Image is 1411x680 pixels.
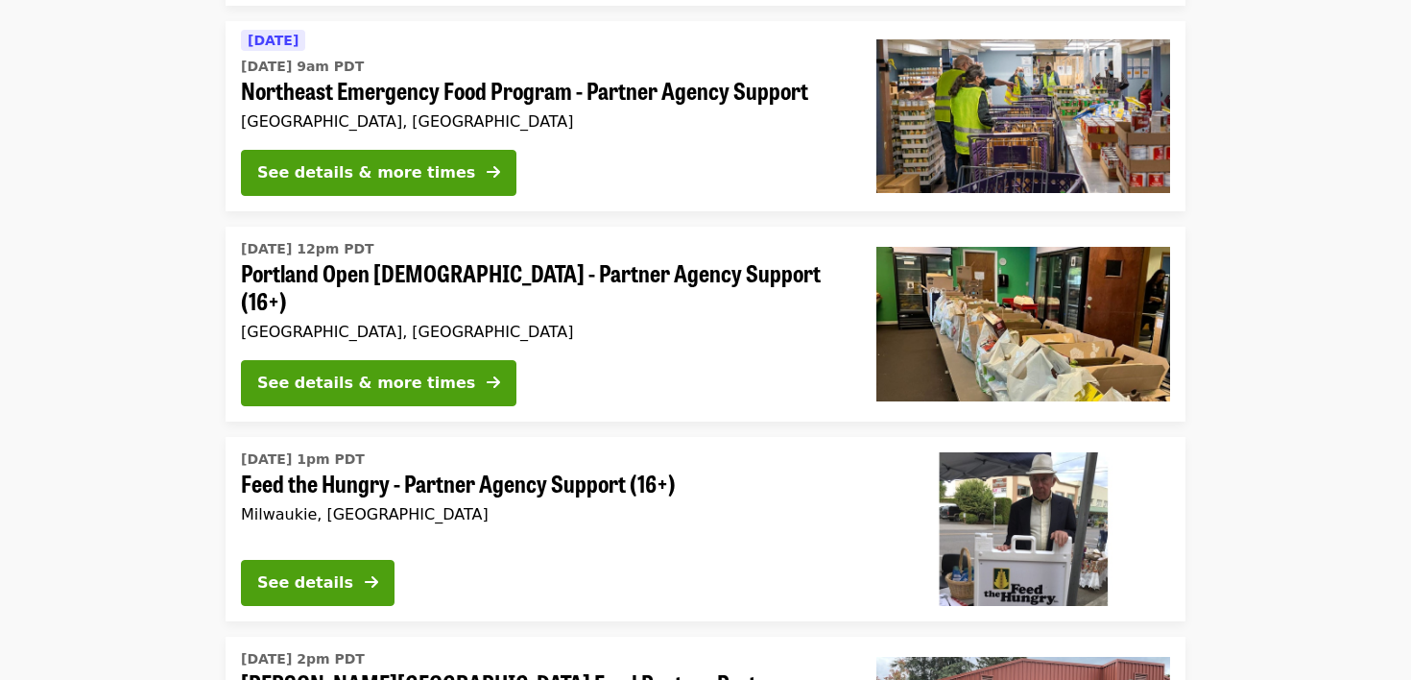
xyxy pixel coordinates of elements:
[876,247,1170,401] img: Portland Open Bible - Partner Agency Support (16+) organized by Oregon Food Bank
[241,112,846,131] div: [GEOGRAPHIC_DATA], [GEOGRAPHIC_DATA]
[241,470,846,498] span: Feed the Hungry - Partner Agency Support (16+)
[241,150,516,196] button: See details & more times
[241,505,846,523] div: Milwaukie, [GEOGRAPHIC_DATA]
[226,437,1185,621] a: See details for "Feed the Hungry - Partner Agency Support (16+)"
[241,360,516,406] button: See details & more times
[226,227,1185,422] a: See details for "Portland Open Bible - Partner Agency Support (16+)"
[241,449,365,470] time: [DATE] 1pm PDT
[487,374,500,392] i: arrow-right icon
[257,161,475,184] div: See details & more times
[241,77,846,105] span: Northeast Emergency Food Program - Partner Agency Support
[365,573,378,592] i: arrow-right icon
[241,323,846,341] div: [GEOGRAPHIC_DATA], [GEOGRAPHIC_DATA]
[241,259,846,315] span: Portland Open [DEMOGRAPHIC_DATA] - Partner Agency Support (16+)
[241,560,395,606] button: See details
[241,239,374,259] time: [DATE] 12pm PDT
[241,57,364,77] time: [DATE] 9am PDT
[876,452,1170,606] img: Feed the Hungry - Partner Agency Support (16+) organized by Oregon Food Bank
[257,372,475,395] div: See details & more times
[487,163,500,182] i: arrow-right icon
[876,39,1170,193] img: Northeast Emergency Food Program - Partner Agency Support organized by Oregon Food Bank
[226,21,1185,211] a: See details for "Northeast Emergency Food Program - Partner Agency Support"
[248,33,299,48] span: [DATE]
[257,571,353,595] div: See details
[241,649,365,669] time: [DATE] 2pm PDT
